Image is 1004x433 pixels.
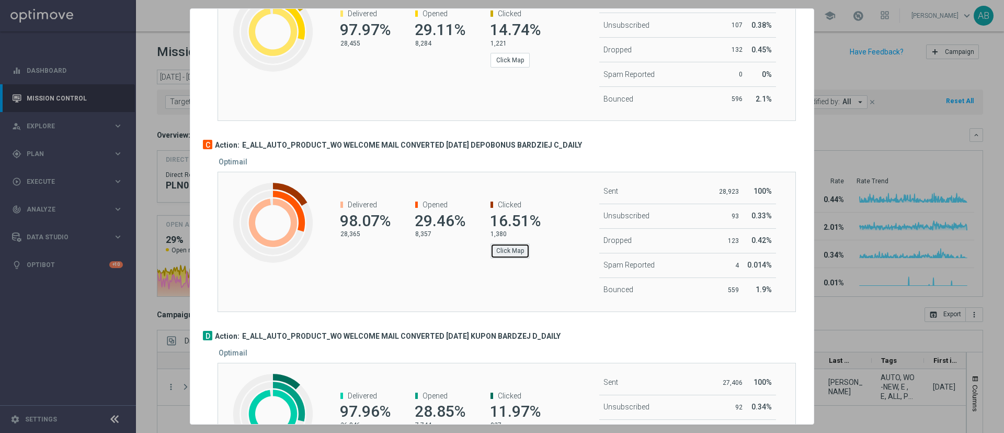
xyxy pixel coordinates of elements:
[751,21,772,29] span: 0.38%
[415,39,464,48] p: 8,284
[415,230,464,238] p: 8,357
[718,286,739,294] p: 559
[242,331,561,341] h3: E_ALL_AUTO_PRODUCT_WO WELCOME MAIL CONVERTED [DATE] KUPON BARDZEJ D_DAILY
[348,201,377,209] span: Delivered
[215,140,239,150] h3: Action:
[415,212,465,230] span: 29.46%
[203,331,212,340] div: D
[747,261,772,269] span: 0.014%
[721,403,742,412] p: 92
[215,331,239,341] h3: Action:
[348,9,377,18] span: Delivered
[415,20,465,39] span: 29.11%
[603,21,649,29] span: Unsubscribed
[718,212,739,220] p: 93
[603,46,632,54] span: Dropped
[721,21,742,29] p: 107
[490,39,539,48] p: 1,221
[762,70,772,79] span: 0%
[718,237,739,245] p: 123
[718,261,739,270] p: 4
[603,378,618,386] span: Sent
[721,46,742,54] p: 132
[603,403,649,411] span: Unsubscribed
[721,379,742,387] p: 27,406
[754,378,772,386] span: 100%
[721,95,742,103] p: 596
[490,402,541,420] span: 11.97%
[490,212,541,230] span: 16.51%
[603,285,633,294] span: Bounced
[423,392,448,400] span: Opened
[756,285,772,294] span: 1.9%
[603,261,655,269] span: Spam Reported
[340,402,391,420] span: 97.96%
[603,212,649,220] span: Unsubscribed
[751,236,772,245] span: 0.42%
[718,187,739,196] p: 28,923
[721,70,742,79] p: 0
[219,158,247,166] h5: Optimail
[340,20,391,39] span: 97.97%
[490,53,530,68] button: Click Map
[423,9,448,18] span: Opened
[751,403,772,411] span: 0.34%
[340,212,391,230] span: 98.07%
[415,421,464,429] p: 7,744
[751,212,772,220] span: 0.33%
[498,9,521,18] span: Clicked
[498,201,521,209] span: Clicked
[340,39,389,48] p: 28,455
[754,187,772,195] span: 100%
[603,70,655,79] span: Spam Reported
[348,392,377,400] span: Delivered
[219,349,247,357] h5: Optimail
[756,95,772,103] span: 2.1%
[603,236,632,245] span: Dropped
[603,187,618,195] span: Sent
[751,46,772,54] span: 0.45%
[340,230,389,238] p: 28,365
[340,421,389,429] p: 26,846
[498,392,521,400] span: Clicked
[603,95,633,103] span: Bounced
[415,402,465,420] span: 28.85%
[423,201,448,209] span: Opened
[490,20,541,39] span: 14.74%
[242,140,582,150] h3: E_ALL_AUTO_PRODUCT_WO WELCOME MAIL CONVERTED [DATE] DEPOBONUS BARDZIEJ C_DAILY
[490,230,539,238] p: 1,380
[490,243,530,258] button: Click Map
[203,140,212,149] div: C
[490,421,539,429] p: 927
